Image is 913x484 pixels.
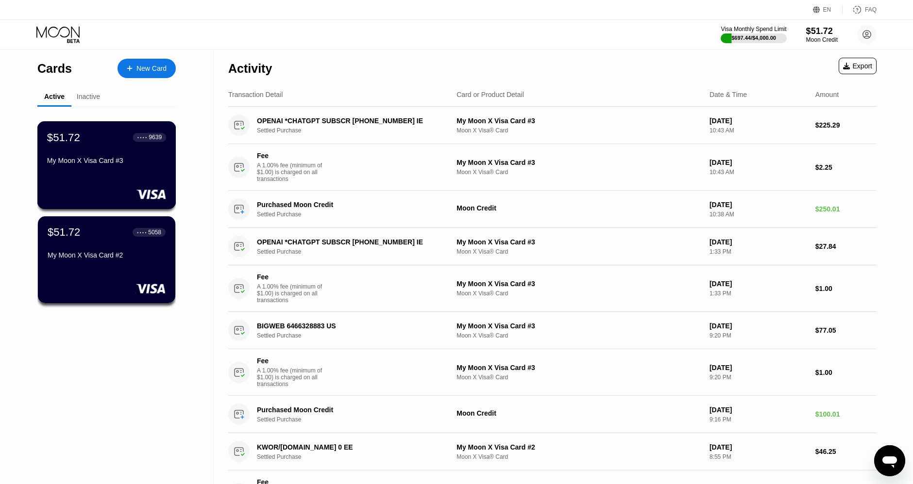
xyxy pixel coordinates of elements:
[710,364,808,371] div: [DATE]
[815,410,877,418] div: $100.01
[228,228,877,265] div: OPENAI *CHATGPT SUBSCR [PHONE_NUMBER] IESettled PurchaseMy Moon X Visa Card #3Moon X Visa® Card[D...
[710,169,808,176] div: 10:43 AM
[456,127,702,134] div: Moon X Visa® Card
[874,445,905,476] iframe: Кнопка запуска окна обмена сообщениями
[456,322,702,330] div: My Moon X Visa Card #3
[456,248,702,255] div: Moon X Visa® Card
[77,93,100,100] div: Inactive
[710,201,808,209] div: [DATE]
[815,448,877,455] div: $46.25
[257,406,441,414] div: Purchased Moon Credit
[137,231,147,234] div: ● ● ● ●
[257,248,456,255] div: Settled Purchase
[456,91,524,98] div: Card or Product Detail
[257,443,441,451] div: KWOR/[DOMAIN_NAME] 0 EE
[257,322,441,330] div: BIGWEB 6466328883 US
[257,453,456,460] div: Settled Purchase
[843,62,872,70] div: Export
[710,443,808,451] div: [DATE]
[37,62,72,76] div: Cards
[456,374,702,381] div: Moon X Visa® Card
[456,409,702,417] div: Moon Credit
[710,238,808,246] div: [DATE]
[228,107,877,144] div: OPENAI *CHATGPT SUBSCR [PHONE_NUMBER] IESettled PurchaseMy Moon X Visa Card #3Moon X Visa® Card[D...
[839,58,877,74] div: Export
[710,374,808,381] div: 9:20 PM
[823,6,831,13] div: EN
[228,312,877,349] div: BIGWEB 6466328883 USSettled PurchaseMy Moon X Visa Card #3Moon X Visa® Card[DATE]9:20 PM$77.05
[815,326,877,334] div: $77.05
[731,35,776,41] div: $697.44 / $4,000.00
[721,26,786,43] div: Visa Monthly Spend Limit$697.44/$4,000.00
[257,416,456,423] div: Settled Purchase
[257,367,330,387] div: A 1.00% fee (minimum of $1.00) is charged on all transactions
[257,332,456,339] div: Settled Purchase
[228,191,877,228] div: Purchased Moon CreditSettled PurchaseMoon Credit[DATE]10:38 AM$250.01
[228,62,272,76] div: Activity
[456,290,702,297] div: Moon X Visa® Card
[843,5,877,15] div: FAQ
[456,280,702,288] div: My Moon X Visa Card #3
[48,226,80,239] div: $51.72
[38,122,175,209] div: $51.72● ● ● ●9639My Moon X Visa Card #3
[815,285,877,292] div: $1.00
[257,127,456,134] div: Settled Purchase
[456,159,702,166] div: My Moon X Visa Card #3
[813,5,843,15] div: EN
[815,121,877,129] div: $225.29
[47,131,80,144] div: $51.72
[48,251,166,259] div: My Moon X Visa Card #2
[257,357,325,365] div: Fee
[118,59,176,78] div: New Card
[710,416,808,423] div: 9:16 PM
[815,205,877,213] div: $250.01
[257,211,456,218] div: Settled Purchase
[710,91,747,98] div: Date & Time
[136,65,167,73] div: New Card
[257,283,330,304] div: A 1.00% fee (minimum of $1.00) is charged on all transactions
[228,433,877,470] div: KWOR/[DOMAIN_NAME] 0 EESettled PurchaseMy Moon X Visa Card #2Moon X Visa® Card[DATE]8:55 PM$46.25
[710,406,808,414] div: [DATE]
[815,369,877,376] div: $1.00
[228,396,877,433] div: Purchased Moon CreditSettled PurchaseMoon Credit[DATE]9:16 PM$100.01
[149,134,162,141] div: 9639
[456,169,702,176] div: Moon X Visa® Card
[710,332,808,339] div: 9:20 PM
[257,162,330,182] div: A 1.00% fee (minimum of $1.00) is charged on all transactions
[257,273,325,281] div: Fee
[148,229,161,236] div: 5058
[137,136,147,139] div: ● ● ● ●
[47,157,166,164] div: My Moon X Visa Card #3
[228,265,877,312] div: FeeA 1.00% fee (minimum of $1.00) is charged on all transactionsMy Moon X Visa Card #3Moon X Visa...
[710,453,808,460] div: 8:55 PM
[815,242,877,250] div: $27.84
[806,26,838,36] div: $51.72
[456,332,702,339] div: Moon X Visa® Card
[456,238,702,246] div: My Moon X Visa Card #3
[456,204,702,212] div: Moon Credit
[865,6,877,13] div: FAQ
[228,91,283,98] div: Transaction Detail
[38,216,175,303] div: $51.72● ● ● ●5058My Moon X Visa Card #2
[806,26,838,43] div: $51.72Moon Credit
[710,280,808,288] div: [DATE]
[721,26,786,32] div: Visa Monthly Spend Limit
[44,93,65,100] div: Active
[710,127,808,134] div: 10:43 AM
[257,201,441,209] div: Purchased Moon Credit
[815,91,839,98] div: Amount
[710,290,808,297] div: 1:33 PM
[456,443,702,451] div: My Moon X Visa Card #2
[806,36,838,43] div: Moon Credit
[815,163,877,171] div: $2.25
[456,364,702,371] div: My Moon X Visa Card #3
[710,211,808,218] div: 10:38 AM
[710,159,808,166] div: [DATE]
[228,144,877,191] div: FeeA 1.00% fee (minimum of $1.00) is charged on all transactionsMy Moon X Visa Card #3Moon X Visa...
[257,238,441,246] div: OPENAI *CHATGPT SUBSCR [PHONE_NUMBER] IE
[257,117,441,125] div: OPENAI *CHATGPT SUBSCR [PHONE_NUMBER] IE
[710,322,808,330] div: [DATE]
[456,453,702,460] div: Moon X Visa® Card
